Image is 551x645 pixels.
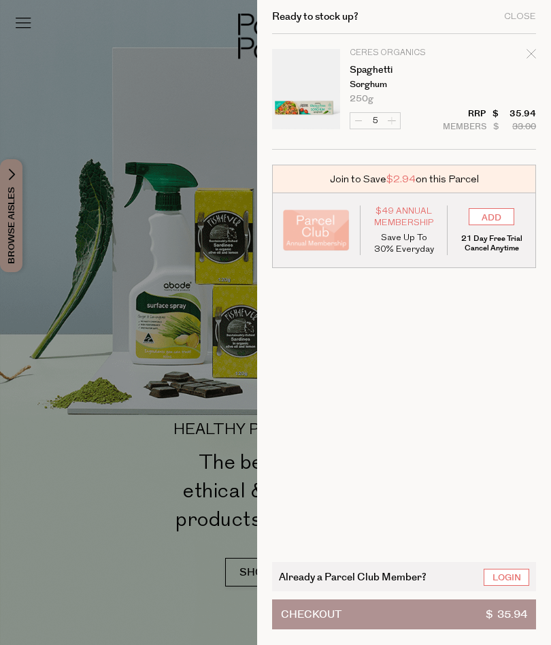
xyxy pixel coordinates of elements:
span: Checkout [281,600,341,629]
p: Save Up To 30% Everyday [371,232,437,255]
span: Already a Parcel Club Member? [279,569,427,584]
p: 21 Day Free Trial Cancel Anytime [458,234,525,253]
div: Close [504,12,536,21]
div: Join to Save on this Parcel [272,165,536,193]
button: Checkout$ 35.94 [272,599,536,629]
h2: Ready to stock up? [272,12,358,22]
span: $2.94 [386,172,416,186]
span: $ 35.94 [486,600,527,629]
span: $49 Annual Membership [371,205,437,229]
input: ADD [469,208,514,225]
a: Login [484,569,529,586]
